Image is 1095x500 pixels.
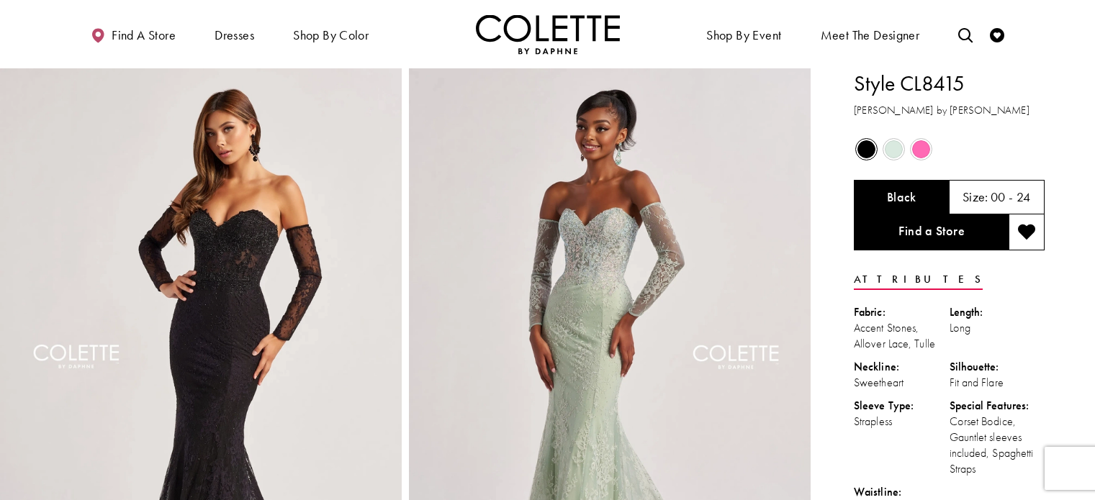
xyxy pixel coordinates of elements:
[854,304,950,320] div: Fabric:
[854,68,1045,99] h1: Style CL8415
[909,137,934,162] div: Pink
[854,136,1045,163] div: Product color controls state depends on size chosen
[854,269,983,290] a: Attributes
[215,28,254,42] span: Dresses
[706,28,781,42] span: Shop By Event
[817,14,924,54] a: Meet the designer
[854,375,950,391] div: Sweetheart
[854,414,950,429] div: Strapless
[112,28,176,42] span: Find a store
[986,14,1008,54] a: Check Wishlist
[211,14,258,54] span: Dresses
[854,484,950,500] div: Waistline:
[950,375,1045,391] div: Fit and Flare
[991,190,1031,204] h5: 00 - 24
[950,414,1045,477] div: Corset Bodice, Gauntlet sleeves included, Spaghetti Straps
[950,320,1045,336] div: Long
[950,359,1045,375] div: Silhouette:
[963,188,988,205] span: Size:
[854,320,950,352] div: Accent Stones, Allover Lace, Tulle
[950,398,1045,414] div: Special Features:
[950,304,1045,320] div: Length:
[887,190,916,204] h5: Chosen color
[821,28,920,42] span: Meet the designer
[289,14,372,54] span: Shop by color
[1009,214,1045,250] button: Add to wishlist
[881,137,906,162] div: Light Sage
[293,28,369,42] span: Shop by color
[476,14,620,54] img: Colette by Daphne
[703,14,785,54] span: Shop By Event
[854,214,1009,250] a: Find a Store
[854,137,879,162] div: Black
[854,102,1045,119] h3: [PERSON_NAME] by [PERSON_NAME]
[854,398,950,414] div: Sleeve Type:
[955,14,976,54] a: Toggle search
[476,14,620,54] a: Visit Home Page
[87,14,179,54] a: Find a store
[854,359,950,375] div: Neckline:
